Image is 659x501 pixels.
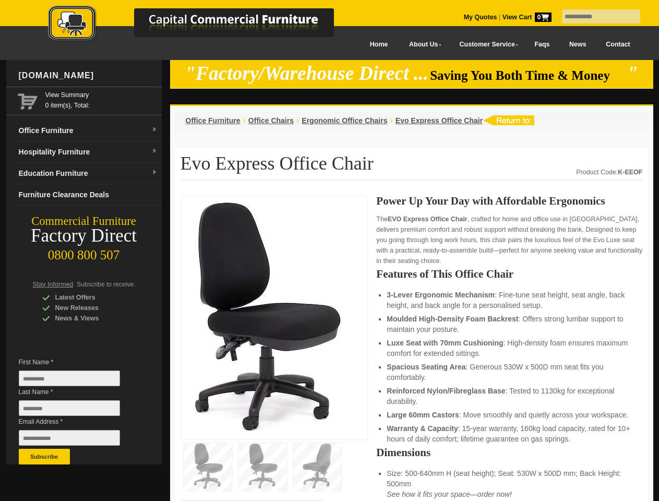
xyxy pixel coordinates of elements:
span: Stay Informed [33,281,74,288]
li: › [296,115,299,126]
strong: Spacious Seating Area [387,363,465,371]
li: : Tested to 1130kg for exceptional durability. [387,386,632,407]
span: 0 [535,13,552,22]
li: : Move smoothly and quietly across your workspace. [387,410,632,420]
img: dropdown [151,127,158,133]
input: First Name * [19,371,120,386]
a: Office Furniture [186,116,241,125]
input: Email Address * [19,430,120,446]
p: The , crafted for home and office use in [GEOGRAPHIC_DATA], delivers premium comfort and robust s... [376,214,642,266]
a: Ergonomic Office Chairs [302,116,387,125]
a: Office Chairs [248,116,294,125]
span: Last Name * [19,387,136,397]
strong: EVO Express Office Chair [388,216,468,223]
strong: Reinforced Nylon/Fibreglass Base [387,387,505,395]
a: News [559,33,596,56]
img: dropdown [151,170,158,176]
li: › [390,115,392,126]
li: › [243,115,246,126]
strong: View Cart [502,14,552,21]
a: Faqs [525,33,560,56]
div: Factory Direct [6,229,162,243]
img: dropdown [151,148,158,154]
li: : Generous 530W x 500D mm seat fits you comfortably. [387,362,632,383]
strong: Warranty & Capacity [387,424,458,433]
a: My Quotes [464,14,497,21]
h2: Features of This Office Chair [376,269,642,279]
button: Subscribe [19,449,70,464]
strong: K-EEOF [618,169,642,176]
a: View Summary [45,90,158,100]
span: Subscribe to receive: [77,281,135,288]
strong: Large 60mm Castors [387,411,459,419]
em: "Factory/Warehouse Direct ... [185,63,428,84]
li: : Fine-tune seat height, seat angle, back height, and back angle for a personalised setup. [387,290,632,311]
a: Furniture Clearance Deals [15,184,162,206]
span: First Name * [19,357,136,367]
h1: Evo Express Office Chair [181,153,643,180]
a: View Cart0 [500,14,551,21]
a: Customer Service [448,33,524,56]
a: Evo Express Office Chair [396,116,483,125]
a: Contact [596,33,640,56]
span: 0 item(s), Total: [45,90,158,109]
strong: Moulded High-Density Foam Backrest [387,315,518,323]
img: Capital Commercial Furniture Logo [19,5,385,43]
li: Size: 500-640mm H (seat height); Seat: 530W x 500D mm; Back Height: 500mm [387,468,632,499]
div: [DOMAIN_NAME] [15,60,162,91]
a: Hospitality Furnituredropdown [15,141,162,163]
div: Commercial Furniture [6,214,162,229]
li: : 15-year warranty, 160kg load capacity, rated for 10+ hours of daily comfort; lifetime guarantee... [387,423,632,444]
em: See how it fits your space—order now! [387,490,512,498]
span: Email Address * [19,416,136,427]
a: About Us [398,33,448,56]
div: New Releases [42,303,141,313]
li: : Offers strong lumbar support to maintain your posture. [387,314,632,335]
span: Saving You Both Time & Money [430,68,626,82]
strong: Luxe Seat with 70mm Cushioning [387,339,503,347]
div: News & Views [42,313,141,324]
h2: Dimensions [376,447,642,458]
em: " [627,63,638,84]
div: Product Code: [576,167,642,177]
strong: 3-Lever Ergonomic Mechanism [387,291,495,299]
a: Education Furnituredropdown [15,163,162,184]
input: Last Name * [19,400,120,416]
a: Office Furnituredropdown [15,120,162,141]
img: return to [483,115,534,125]
li: : High-density foam ensures maximum comfort for extended sittings. [387,338,632,359]
a: Capital Commercial Furniture Logo [19,5,385,46]
h2: Power Up Your Day with Affordable Ergonomics [376,196,642,206]
div: Latest Offers [42,292,141,303]
div: 0800 800 507 [6,243,162,263]
img: Comfortable Evo Express Office Chair with 70mm high-density foam seat and large 60mm castors. [186,201,343,431]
